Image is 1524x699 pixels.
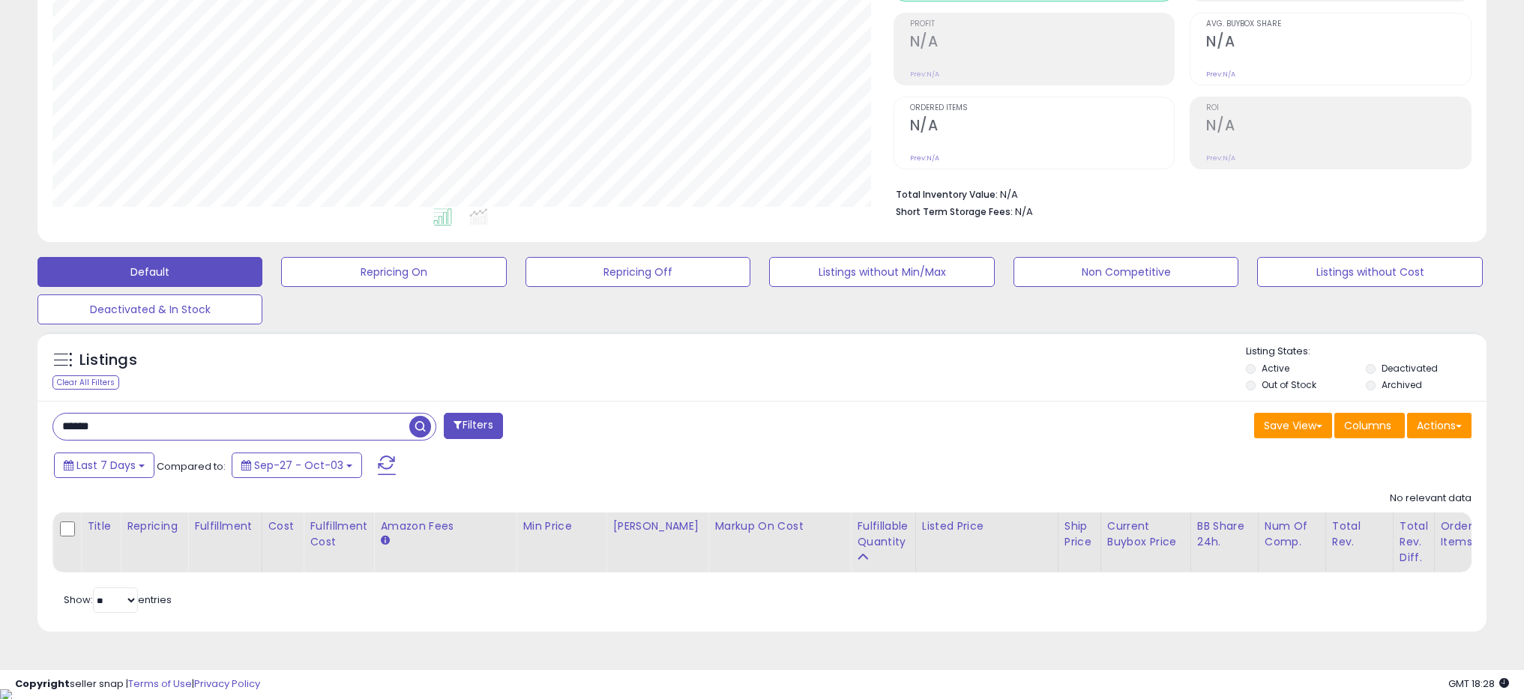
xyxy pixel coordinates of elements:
div: Amazon Fees [380,518,510,534]
h2: N/A [1206,117,1471,137]
span: Ordered Items [910,104,1175,112]
div: Repricing [127,518,181,534]
div: Min Price [522,518,600,534]
small: Amazon Fees. [380,534,389,548]
span: Sep-27 - Oct-03 [254,458,343,473]
p: Listing States: [1246,345,1487,359]
span: N/A [1015,205,1033,219]
a: Terms of Use [128,677,192,691]
button: Deactivated & In Stock [37,294,262,324]
div: Ship Price [1064,518,1094,550]
strong: Copyright [15,677,70,691]
span: Columns [1344,418,1391,433]
th: The percentage added to the cost of goods (COGS) that forms the calculator for Min & Max prices. [708,512,851,572]
div: Fulfillable Quantity [857,518,909,550]
h5: Listings [79,350,137,371]
div: Ordered Items [1441,518,1496,550]
div: seller snap | | [15,677,260,692]
button: Listings without Cost [1257,257,1482,287]
label: Archived [1382,378,1422,391]
div: Num of Comp. [1265,518,1319,550]
button: Listings without Min/Max [769,257,994,287]
span: Show: entries [64,593,172,607]
div: [PERSON_NAME] [612,518,702,534]
div: Current Buybox Price [1107,518,1184,550]
div: Cost [268,518,298,534]
small: Prev: N/A [910,154,939,163]
div: Fulfillment [194,518,255,534]
label: Out of Stock [1262,378,1316,391]
div: Clear All Filters [52,375,119,390]
button: Columns [1334,413,1405,438]
small: Prev: N/A [910,70,939,79]
label: Deactivated [1382,362,1438,375]
span: Last 7 Days [76,458,136,473]
button: Actions [1407,413,1472,438]
div: Fulfillment Cost [310,518,367,550]
div: Total Rev. Diff. [1400,518,1428,566]
label: Active [1262,362,1289,375]
button: Repricing Off [525,257,750,287]
span: ROI [1206,104,1471,112]
small: Prev: N/A [1206,70,1235,79]
button: Filters [444,413,502,439]
div: No relevant data [1390,491,1472,506]
button: Last 7 Days [54,453,154,478]
button: Non Competitive [1014,257,1238,287]
small: Prev: N/A [1206,154,1235,163]
div: Markup on Cost [714,518,844,534]
button: Repricing On [281,257,506,287]
a: Privacy Policy [194,677,260,691]
h2: N/A [910,117,1175,137]
h2: N/A [910,33,1175,53]
button: Save View [1254,413,1332,438]
div: Listed Price [922,518,1052,534]
span: Profit [910,20,1175,28]
div: BB Share 24h. [1197,518,1252,550]
b: Total Inventory Value: [896,188,998,201]
b: Short Term Storage Fees: [896,205,1013,218]
h2: N/A [1206,33,1471,53]
span: 2025-10-12 18:28 GMT [1448,677,1509,691]
button: Sep-27 - Oct-03 [232,453,362,478]
span: Avg. Buybox Share [1206,20,1471,28]
div: Title [87,518,114,534]
div: Total Rev. [1332,518,1387,550]
span: Compared to: [157,459,226,473]
button: Default [37,257,262,287]
li: N/A [896,184,1460,202]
